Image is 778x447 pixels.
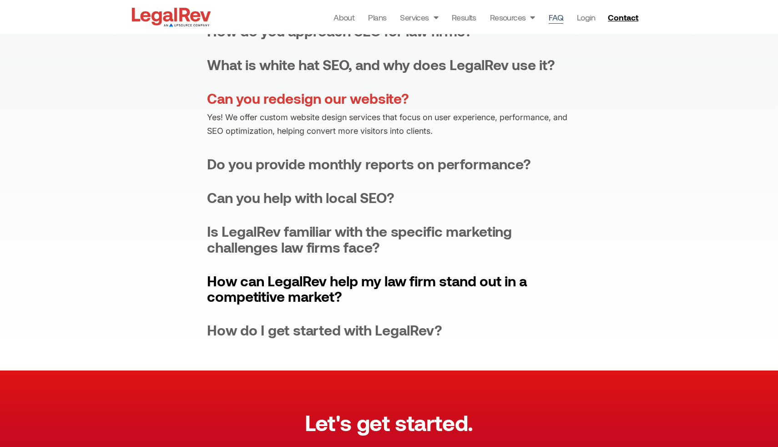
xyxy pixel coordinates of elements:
[400,11,438,24] a: Services
[207,111,571,138] p: Yes! We offer custom website design services that focus on user experience, performance, and SEO ...
[207,57,555,72] div: What is white hat SEO, and why does LegalRev use it?
[207,322,571,338] summary: How do I get started with LegalRev?
[604,10,644,25] a: Contact
[207,91,409,106] div: Can you redesign our website?
[305,411,473,433] h3: Let's get started.
[207,91,571,106] summary: Can you redesign our website?
[207,322,442,338] div: How do I get started with LegalRev?
[207,190,394,205] div: Can you help with local SEO?
[333,11,595,24] nav: Menu
[207,190,571,205] summary: Can you help with local SEO?
[207,156,571,172] summary: Do you provide monthly reports on performance?
[452,11,476,24] a: Results
[207,273,571,304] summary: How can LegalRev help my law firm stand out in a competitive market?
[207,57,571,72] summary: What is white hat SEO, and why does LegalRev use it?
[207,23,571,39] summary: How do you approach SEO for law firms?
[207,23,472,39] div: How do you approach SEO for law firms?
[207,223,571,254] summary: Is LegalRev familiar with the specific marketing challenges law firms face?
[333,11,354,24] a: About
[577,11,595,24] a: Login
[549,11,563,24] a: FAQ
[490,11,535,24] a: Resources
[368,11,386,24] a: Plans
[608,13,638,21] span: Contact
[207,156,530,172] div: Do you provide monthly reports on performance?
